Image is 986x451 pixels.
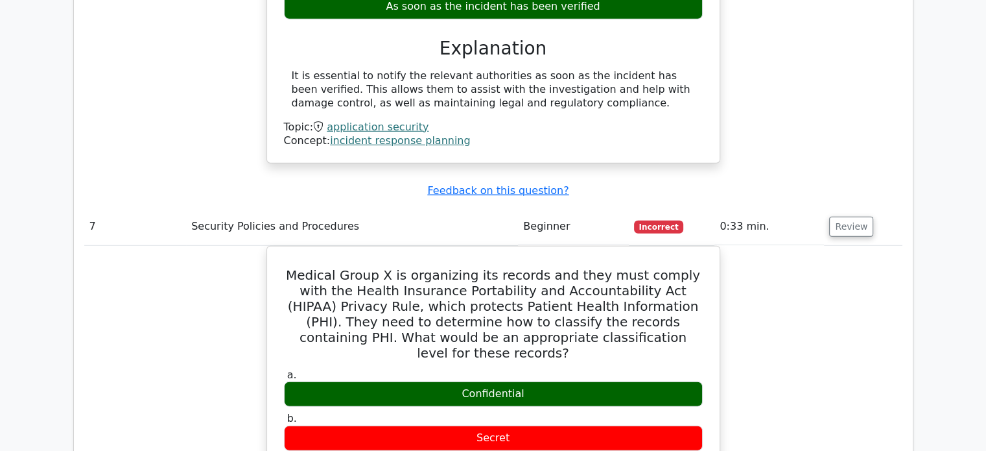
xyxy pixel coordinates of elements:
[634,221,684,234] span: Incorrect
[327,121,428,133] a: application security
[330,134,471,147] a: incident response planning
[284,134,703,148] div: Concept:
[284,426,703,451] div: Secret
[829,217,873,237] button: Review
[283,267,704,361] h5: Medical Group X is organizing its records and they must comply with the Health Insurance Portabil...
[84,208,187,245] td: 7
[427,184,569,197] a: Feedback on this question?
[292,69,695,110] div: It is essential to notify the relevant authorities as soon as the incident has been verified. Thi...
[292,38,695,60] h3: Explanation
[518,208,628,245] td: Beginner
[186,208,518,245] td: Security Policies and Procedures
[284,121,703,134] div: Topic:
[284,382,703,407] div: Confidential
[287,412,297,424] span: b.
[714,208,824,245] td: 0:33 min.
[287,369,297,381] span: a.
